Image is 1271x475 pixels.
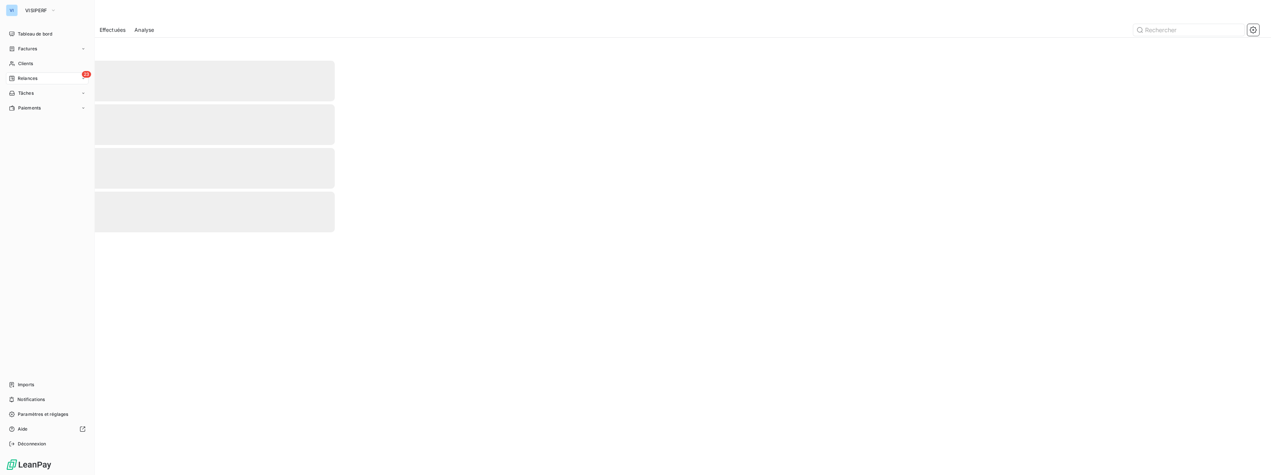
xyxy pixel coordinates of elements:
span: Paramètres et réglages [18,411,68,418]
span: Tâches [18,90,34,97]
span: Analyse [134,26,154,34]
span: Notifications [17,396,45,403]
span: Tableau de bord [18,31,52,37]
a: Aide [6,423,89,435]
span: Factures [18,46,37,52]
iframe: Intercom live chat [1246,450,1264,468]
span: Aide [18,426,28,432]
span: 23 [82,71,91,78]
span: Effectuées [100,26,126,34]
div: VI [6,4,18,16]
span: VISIPERF [25,7,47,13]
span: Relances [18,75,37,82]
span: Déconnexion [18,441,46,447]
span: Imports [18,381,34,388]
span: Paiements [18,105,41,111]
input: Rechercher [1133,24,1244,36]
img: Logo LeanPay [6,459,52,471]
span: Clients [18,60,33,67]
